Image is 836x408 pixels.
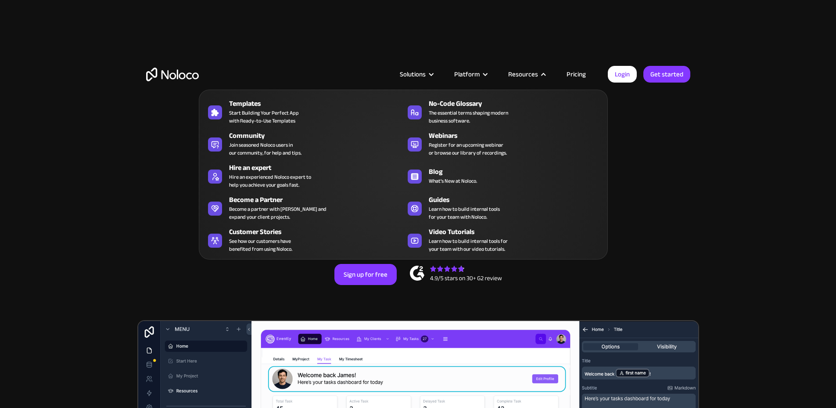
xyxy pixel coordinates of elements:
span: See how our customers have benefited from using Noloco. [229,237,292,253]
div: Platform [454,69,480,80]
a: Pricing [556,69,597,80]
div: Solutions [389,69,443,80]
a: WebinarsRegister for an upcoming webinaror browse our library of recordings. [403,129,603,159]
a: TemplatesStart Building Your Perfect Appwith Ready-to-Use Templates [204,97,403,126]
a: Become a PartnerBecome a partner with [PERSON_NAME] andexpand your client projects. [204,193,403,223]
a: BlogWhat's New at Noloco. [403,161,603,191]
h2: Business Apps for Teams [146,126,690,196]
span: Start Building Your Perfect App with Ready-to-Use Templates [229,109,299,125]
nav: Resources [199,77,608,260]
span: The essential terms shaping modern business software. [429,109,508,125]
a: CommunityJoin seasoned Noloco users inour community, for help and tips. [204,129,403,159]
div: Become a Partner [229,195,407,205]
div: Webinars [429,130,607,141]
div: Solutions [400,69,426,80]
a: Customer StoriesSee how our customers havebenefited from using Noloco. [204,225,403,255]
div: No-Code Glossary [429,98,607,109]
div: Video Tutorials [429,227,607,237]
a: No-Code GlossaryThe essential terms shaping modernbusiness software. [403,97,603,126]
a: Get started [643,66,690,83]
a: Video TutorialsLearn how to build internal tools foryour team with our video tutorials. [403,225,603,255]
a: Sign up for free [334,264,397,285]
span: Learn how to build internal tools for your team with Noloco. [429,205,500,221]
div: Community [229,130,407,141]
div: Blog [429,166,607,177]
div: Become a partner with [PERSON_NAME] and expand your client projects. [229,205,327,221]
span: Learn how to build internal tools for your team with our video tutorials. [429,237,508,253]
div: Templates [229,98,407,109]
span: What's New at Noloco. [429,177,477,185]
div: Platform [443,69,497,80]
a: GuidesLearn how to build internal toolsfor your team with Noloco. [403,193,603,223]
a: home [146,68,199,81]
div: Hire an expert [229,162,407,173]
span: Register for an upcoming webinar or browse our library of recordings. [429,141,507,157]
span: Join seasoned Noloco users in our community, for help and tips. [229,141,301,157]
a: Login [608,66,637,83]
a: Hire an expertHire an experienced Noloco expert tohelp you achieve your goals fast. [204,161,403,191]
div: Resources [497,69,556,80]
div: Resources [508,69,538,80]
div: Hire an experienced Noloco expert to help you achieve your goals fast. [229,173,311,189]
div: Customer Stories [229,227,407,237]
div: Guides [429,195,607,205]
